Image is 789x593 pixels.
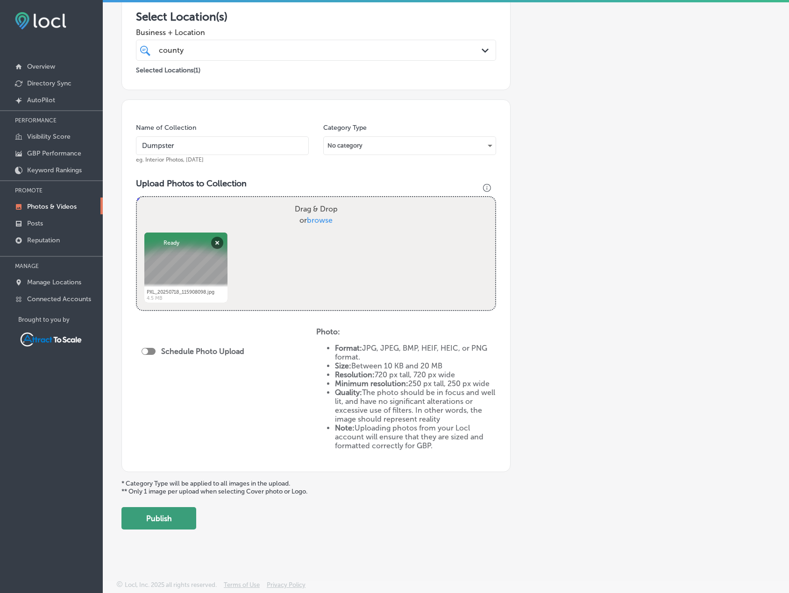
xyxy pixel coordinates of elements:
p: Posts [27,219,43,227]
label: Name of Collection [136,124,196,132]
a: Privacy Policy [267,581,306,593]
h3: Select Location(s) [136,10,496,23]
strong: Resolution: [335,370,375,379]
strong: Size: [335,361,351,370]
label: Schedule Photo Upload [161,347,244,356]
button: Publish [121,507,196,529]
li: 250 px tall, 250 px wide [335,379,497,388]
p: Directory Sync [27,79,71,87]
strong: Note: [335,424,355,432]
h3: Upload Photos to Collection [136,178,496,189]
strong: Photo: [316,327,340,336]
p: Visibility Score [27,133,71,141]
li: 720 px tall, 720 px wide [335,370,497,379]
strong: Format: [335,344,362,353]
a: Terms of Use [224,581,260,593]
p: Keyword Rankings [27,166,82,174]
p: Locl, Inc. 2025 all rights reserved. [125,581,217,588]
strong: Quality: [335,388,362,397]
span: Business + Location [136,28,496,37]
div: No category [324,138,496,153]
p: GBP Performance [27,149,81,157]
img: Attract To Scale [18,331,84,348]
p: Photos & Videos [27,203,77,211]
label: Category Type [323,124,367,132]
li: Between 10 KB and 20 MB [335,361,497,370]
label: Drag & Drop or [291,200,341,230]
li: Uploading photos from your Locl account will ensure that they are sized and formatted correctly f... [335,424,497,450]
span: browse [307,216,333,225]
li: JPG, JPEG, BMP, HEIF, HEIC, or PNG format. [335,344,497,361]
img: fda3e92497d09a02dc62c9cd864e3231.png [15,12,66,29]
span: eg. Interior Photos, [DATE] [136,156,204,163]
p: AutoPilot [27,96,55,104]
p: Brought to you by [18,316,103,323]
strong: Minimum resolution: [335,379,408,388]
p: Connected Accounts [27,295,91,303]
input: Title [136,136,309,155]
p: Selected Locations ( 1 ) [136,63,200,74]
p: Manage Locations [27,278,81,286]
p: Reputation [27,236,60,244]
p: * Category Type will be applied to all images in the upload. ** Only 1 image per upload when sele... [121,480,770,495]
p: Overview [27,63,55,71]
li: The photo should be in focus and well lit, and have no significant alterations or excessive use o... [335,388,497,424]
